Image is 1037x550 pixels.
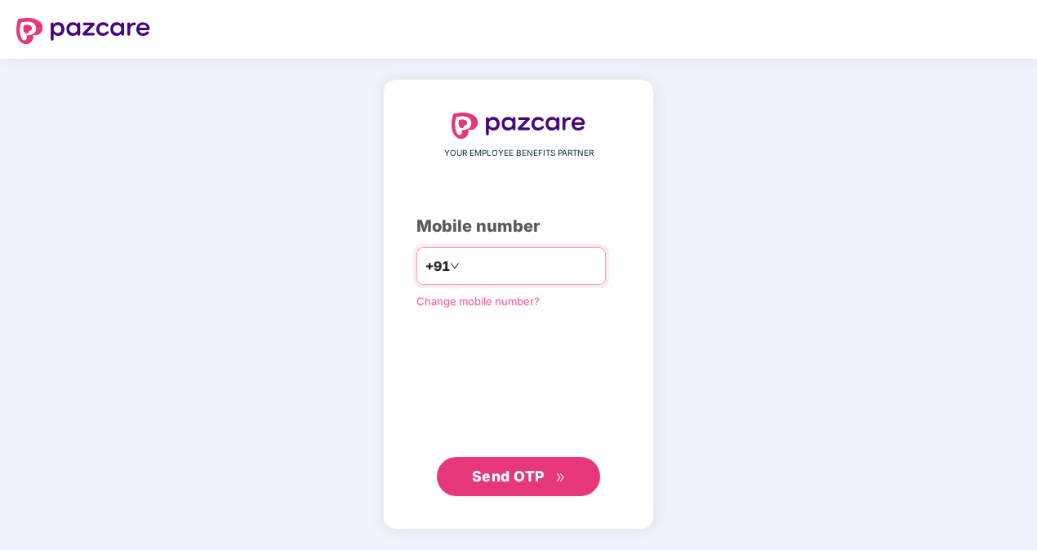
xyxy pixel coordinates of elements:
div: Mobile number [416,214,621,239]
span: +91 [425,256,450,277]
span: down [450,261,460,271]
span: YOUR EMPLOYEE BENEFITS PARTNER [444,147,594,160]
img: logo [452,113,585,139]
span: double-right [555,472,566,483]
button: Send OTPdouble-right [437,457,600,496]
img: logo [16,18,150,44]
a: Change mobile number? [416,295,540,308]
span: Send OTP [472,468,545,485]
